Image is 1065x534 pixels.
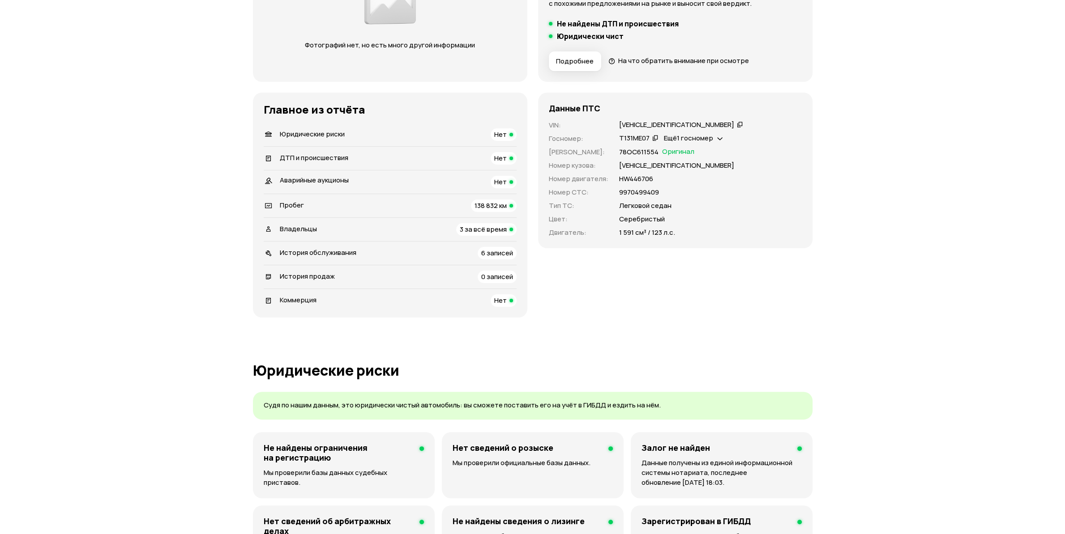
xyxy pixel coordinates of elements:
[549,187,608,197] p: Номер СТС :
[549,134,608,144] p: Госномер :
[296,40,484,50] p: Фотографий нет, но есть много другой информации
[662,147,694,157] span: Оригинал
[642,458,802,487] p: Данные получены из единой информационной системы нотариата, последнее обновление [DATE] 18:03.
[619,161,734,170] p: [VEHICLE_IDENTIFICATION_NUMBER]
[280,248,356,257] span: История обслуживания
[619,228,675,237] p: 1 591 см³ / 123 л.с.
[494,296,507,305] span: Нет
[280,129,345,139] span: Юридические риски
[475,201,507,210] span: 138 832 км
[556,57,594,66] span: Подробнее
[280,224,317,233] span: Владельцы
[549,51,601,71] button: Подробнее
[453,516,585,526] h4: Не найдены сведения о лизинге
[549,201,608,211] p: Тип ТС :
[453,458,613,468] p: Мы проверили официальные базы данных.
[619,120,734,130] div: [VEHICLE_IDENTIFICATION_NUMBER]
[453,443,553,453] h4: Нет сведений о розыске
[549,120,608,130] p: VIN :
[280,200,304,210] span: Пробег
[619,201,672,211] p: Легковой седан
[264,443,413,462] h4: Не найдены ограничения на регистрацию
[264,401,802,410] p: Судя по нашим данным, это юридически чистый автомобиль: вы сможете поставить его на учёт в ГИБДД ...
[619,187,659,197] p: 9970499409
[494,153,507,163] span: Нет
[663,133,713,143] span: Ещё 1 госномер
[619,134,650,143] div: Т131МЕ07
[264,468,424,487] p: Мы проверили базы данных судебных приставов.
[460,225,507,234] span: 3 за всё время
[557,19,679,28] h5: Не найдены ДТП и происшествия
[481,248,513,258] span: 6 записей
[618,56,748,65] span: На что обратить внимание при осмотре
[280,295,317,305] span: Коммерция
[481,272,513,281] span: 0 записей
[549,161,608,170] p: Номер кузова :
[619,214,665,224] p: Серебристый
[280,153,348,162] span: ДТП и происшествия
[253,362,813,378] h1: Юридические риски
[619,174,653,184] p: НW446706
[264,103,517,116] h3: Главное из отчёта
[619,147,659,157] p: 78ОС611554
[549,174,608,184] p: Номер двигателя :
[608,56,749,65] a: На что обратить внимание при осмотре
[557,32,624,41] h5: Юридически чист
[549,214,608,224] p: Цвет :
[549,147,608,157] p: [PERSON_NAME] :
[549,103,600,113] h4: Данные ПТС
[494,130,507,139] span: Нет
[549,228,608,237] p: Двигатель :
[280,175,349,185] span: Аварийные аукционы
[642,516,751,526] h4: Зарегистрирован в ГИБДД
[642,443,710,453] h4: Залог не найден
[494,177,507,186] span: Нет
[280,271,335,281] span: История продаж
